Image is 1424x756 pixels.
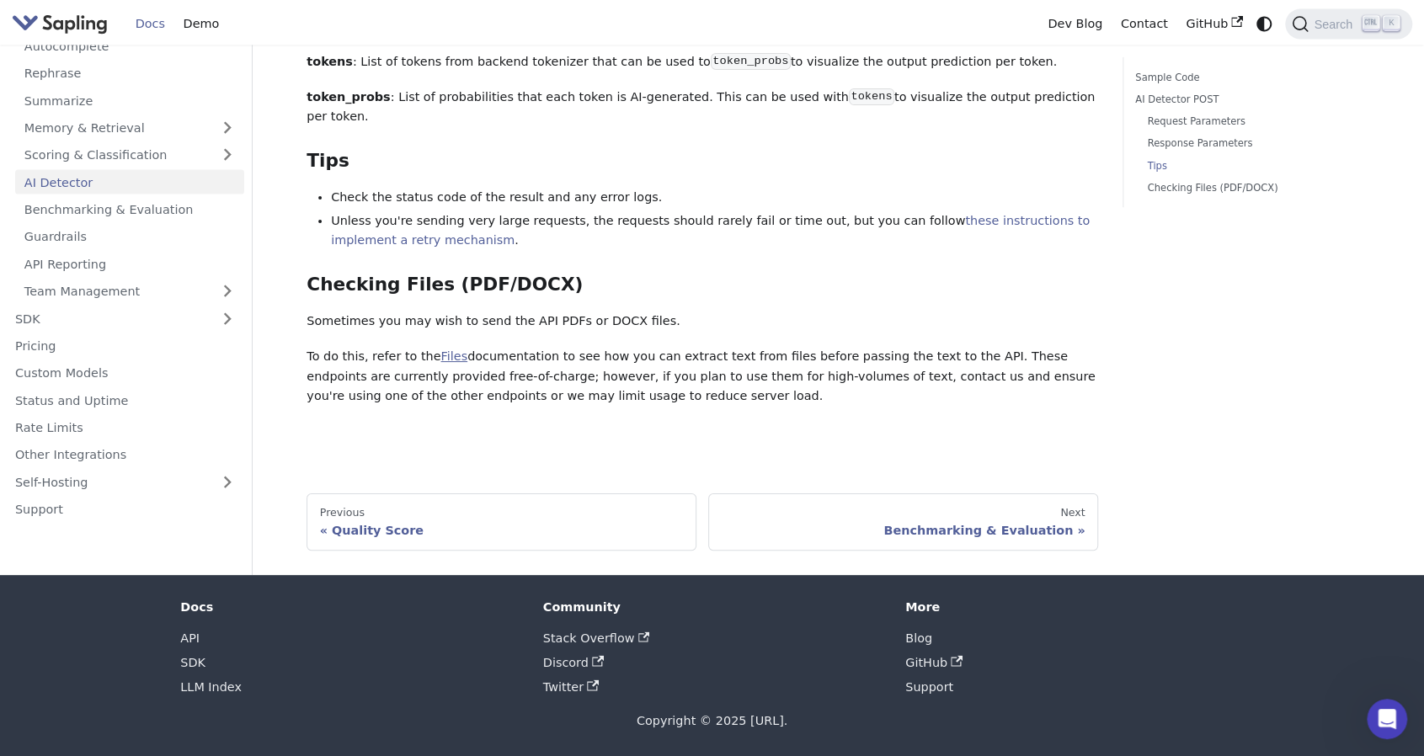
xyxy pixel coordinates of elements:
div: More [905,599,1244,615]
h3: Tips [307,150,1098,173]
a: Tips [1147,158,1357,174]
code: token_probs [711,53,791,70]
div: Copyright © 2025 [URL]. [180,711,1243,732]
button: Switch between dark and light mode (currently system mode) [1252,12,1277,36]
a: Status and Uptime [6,388,244,413]
a: Other Integrations [6,443,244,467]
a: Docs [126,11,174,37]
button: Expand sidebar category 'SDK' [211,306,244,331]
p: : List of probabilities that each token is AI-generated. This can be used with to visualize the o... [307,88,1098,128]
kbd: K [1383,16,1400,31]
a: Files [440,349,467,363]
code: tokens [849,88,894,105]
div: Next [722,506,1085,519]
a: Support [6,498,244,522]
a: Response Parameters [1147,136,1357,152]
a: Dev Blog [1038,11,1111,37]
strong: token_probs [307,90,390,104]
a: Memory & Retrieval [15,116,244,141]
p: To do this, refer to the documentation to see how you can extract text from files before passing ... [307,347,1098,407]
a: Benchmarking & Evaluation [15,198,244,222]
a: Blog [905,631,932,645]
a: Self-Hosting [6,470,244,494]
span: Search [1309,18,1363,31]
button: Search (Ctrl+K) [1285,9,1411,40]
a: Summarize [15,88,244,113]
div: Benchmarking & Evaluation [722,523,1085,538]
a: Custom Models [6,361,244,386]
a: Checking Files (PDF/DOCX) [1147,180,1357,196]
a: Autocomplete [15,34,244,58]
a: LLM Index [180,680,242,694]
li: Check the status code of the result and any error logs. [331,188,1098,208]
a: Sample Code [1135,70,1363,86]
a: Demo [174,11,228,37]
p: : List of tokens from backend tokenizer that can be used to to visualize the output prediction pe... [307,52,1098,72]
a: Pricing [6,334,244,359]
a: PreviousQuality Score [307,493,696,551]
a: Discord [543,656,604,669]
nav: Docs pages [307,493,1098,551]
a: Team Management [15,280,244,304]
a: Twitter [543,680,599,694]
a: Contact [1112,11,1177,37]
a: AI Detector [15,170,244,194]
a: GitHub [905,656,963,669]
a: Guardrails [15,225,244,249]
a: Rephrase [15,61,244,86]
li: Unless you're sending very large requests, the requests should rarely fail or time out, but you c... [331,211,1098,252]
a: Support [905,680,953,694]
div: Previous [320,506,684,519]
a: AI Detector POST [1135,92,1363,108]
a: Sapling.ai [12,12,114,36]
a: GitHub [1176,11,1251,37]
a: Request Parameters [1147,114,1357,130]
h3: Checking Files (PDF/DOCX) [307,274,1098,296]
p: Sometimes you may wish to send the API PDFs or DOCX files. [307,311,1098,332]
a: SDK [180,656,205,669]
a: Scoring & Classification [15,143,244,168]
a: NextBenchmarking & Evaluation [708,493,1098,551]
a: Rate Limits [6,416,244,440]
div: Docs [180,599,519,615]
iframe: Intercom live chat [1367,699,1407,739]
a: SDK [6,306,211,331]
div: Quality Score [320,523,684,538]
a: API Reporting [15,252,244,276]
div: Community [543,599,882,615]
img: Sapling.ai [12,12,108,36]
strong: tokens [307,55,353,68]
a: API [180,631,200,645]
a: Stack Overflow [543,631,649,645]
